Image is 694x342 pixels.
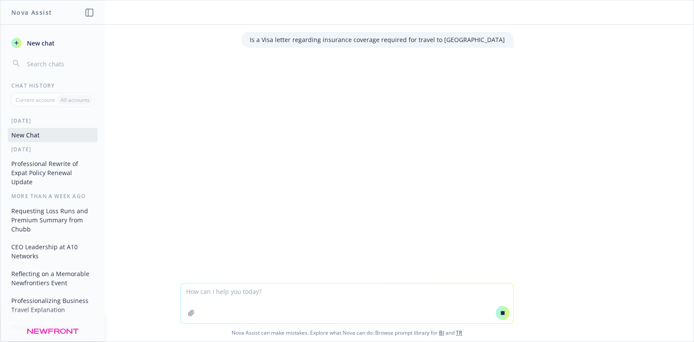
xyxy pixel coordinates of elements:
button: New chat [8,35,98,51]
button: Requesting Loss Runs and Premium Summary from Chubb [8,204,98,236]
button: Professional Rewrite of Expat Policy Renewal Update [8,156,98,189]
div: [DATE] [1,146,105,153]
div: [DATE] [1,117,105,124]
h1: Nova Assist [11,8,52,17]
span: Nova Assist can make mistakes. Explore what Nova can do: Browse prompt library for and [4,324,690,342]
input: Search chats [25,58,94,70]
button: Reflecting on a Memorable Newfrontiers Event [8,267,98,290]
p: Current account [16,96,55,104]
a: TR [456,329,462,336]
button: CEO Leadership at A10 Networks [8,240,98,263]
p: All accounts [61,96,90,104]
div: More than a week ago [1,192,105,200]
span: New chat [25,39,55,48]
button: Professionalizing Business Travel Explanation [8,293,98,317]
a: BI [439,329,444,336]
div: Chat History [1,82,105,89]
p: Is a Visa letter regarding insurance coverage required for travel to [GEOGRAPHIC_DATA] [250,35,505,44]
button: New Chat [8,128,98,142]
